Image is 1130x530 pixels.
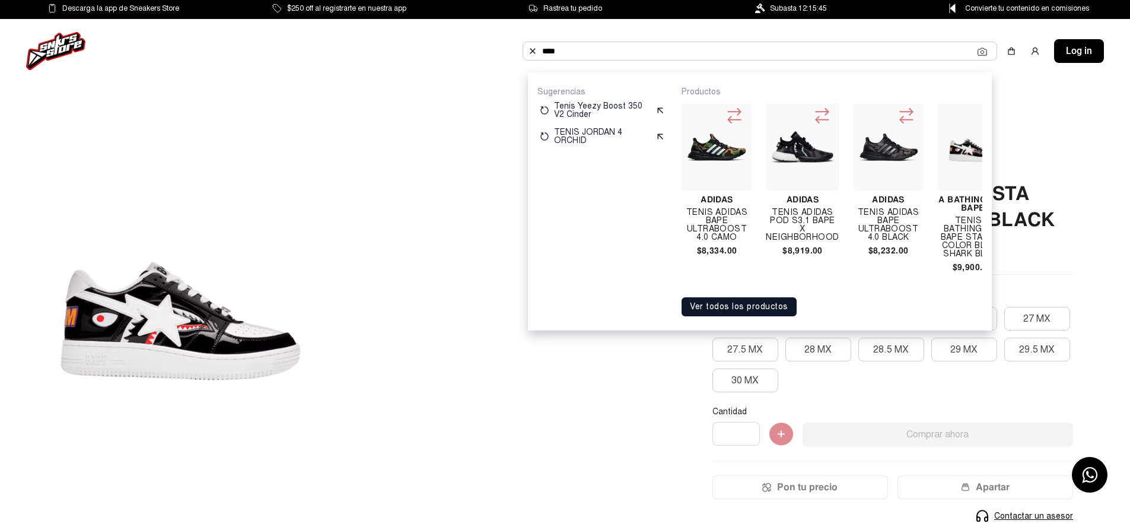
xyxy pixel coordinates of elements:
img: Tenis Adidas Bape Ultraboost 4.0 Camo [686,117,747,177]
img: shopping [1007,46,1016,56]
img: Buscar [528,46,537,56]
button: 27.5 MX [712,338,778,361]
h4: $8,919.00 [766,246,839,255]
h4: Tenis Adidas Pod S3.1 Bape X Neighborhood [766,208,839,242]
button: Pon tu precio [712,475,888,499]
button: 27 MX [1004,307,1070,331]
h4: Tenis Adidas Bape Ultraboost 4.0 Camo [682,208,752,242]
img: Control Point Icon [945,4,960,13]
span: Contactar un asesor [994,510,1073,522]
span: Subasta 12:15:45 [770,2,827,15]
h4: $8,232.00 [854,246,924,255]
img: logo [26,32,85,70]
p: Productos [682,87,982,97]
img: restart.svg [540,106,549,115]
h4: Adidas [766,195,839,204]
img: TENIS A BATHING APE BAPE STA LOW COLOR BLOCK SHARK BLACK [943,128,1003,167]
button: Ver todos los productos [682,297,797,316]
img: Agregar al carrito [769,423,793,446]
img: suggest.svg [655,106,665,115]
button: 29.5 MX [1004,338,1070,361]
h4: TENIS A BATHING APE BAPE STA LOW COLOR BLOCK SHARK BLACK [938,217,1008,258]
button: Apartar [897,475,1073,499]
h4: A BATHING APE BAPE [938,195,1008,212]
img: Tenis Adidas Bape Ultraboost 4.0 Black [858,117,919,177]
button: 29 MX [931,338,997,361]
img: Cámara [978,47,987,56]
p: Cantidad [712,407,1073,417]
img: suggest.svg [655,132,665,141]
img: wallet-05.png [961,483,970,492]
span: Convierte tu contenido en comisiones [965,2,1089,15]
button: Comprar ahora [803,423,1073,446]
button: 30 MX [712,369,778,392]
h4: Tenis Adidas Bape Ultraboost 4.0 Black [854,208,924,242]
p: TENIS JORDAN 4 ORCHID [554,128,651,145]
p: Sugerencias [537,87,667,97]
img: Icon.png [762,483,771,492]
span: Descarga la app de Sneakers Store [62,2,179,15]
span: $250 off al registrarte en nuestra app [287,2,406,15]
span: Log in [1066,44,1092,58]
h4: $8,334.00 [682,246,752,255]
button: 28 MX [785,338,851,361]
img: user [1030,46,1040,56]
h4: Adidas [854,195,924,204]
img: restart.svg [540,132,549,141]
button: 28.5 MX [858,338,924,361]
h4: Adidas [682,195,752,204]
img: Tenis Adidas Pod S3.1 Bape X Neighborhood [771,131,834,163]
p: Tenis Yeezy Boost 350 V2 Cinder [554,102,651,119]
span: Rastrea tu pedido [543,2,602,15]
h4: $9,900.00 [938,263,1008,271]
